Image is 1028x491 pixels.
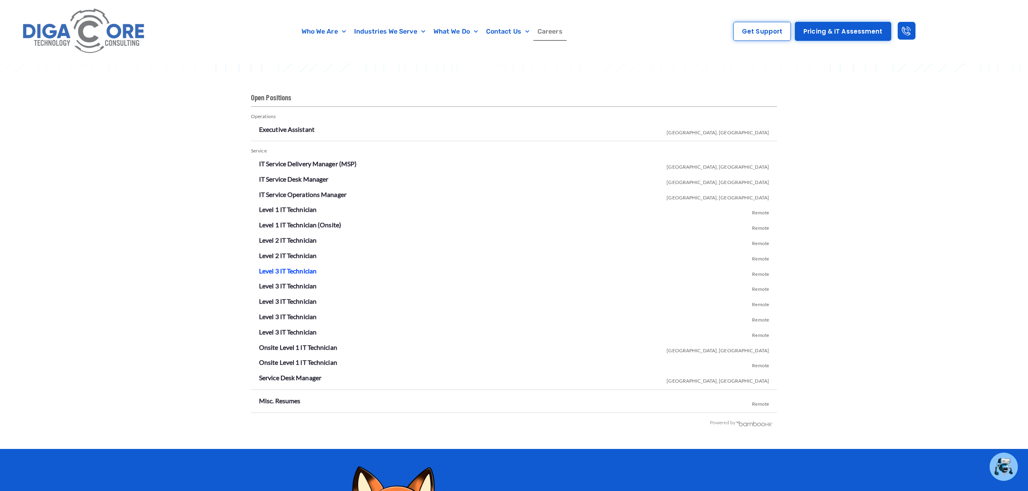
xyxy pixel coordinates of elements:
a: Level 3 IT Technician [259,328,316,336]
nav: Menu [198,22,665,41]
span: [GEOGRAPHIC_DATA], [GEOGRAPHIC_DATA] [667,341,769,357]
a: Level 3 IT Technician [259,297,316,305]
a: Level 1 IT Technician (Onsite) [259,221,341,229]
img: BambooHR - HR software [735,420,773,426]
a: Service Desk Manager [259,374,321,381]
a: Pricing & IT Assessment [795,22,891,41]
a: Who We Are [297,22,350,41]
a: Get Support [733,22,791,41]
span: [GEOGRAPHIC_DATA], [GEOGRAPHIC_DATA] [667,173,769,188]
img: Digacore logo 1 [19,4,149,59]
a: Executive Assistant [259,125,314,133]
a: Industries We Serve [350,22,429,41]
span: Remote [752,250,769,265]
span: Remote [752,356,769,372]
span: Remote [752,295,769,311]
div: Powered by [251,417,773,429]
div: Operations [251,111,777,123]
a: IT Service Delivery Manager (MSP) [259,160,357,167]
span: Remote [752,395,769,410]
span: Remote [752,311,769,326]
span: Remote [752,234,769,250]
span: Remote [752,219,769,234]
a: What We Do [429,22,482,41]
a: Level 1 IT Technician [259,205,316,213]
span: Remote [752,326,769,341]
span: [GEOGRAPHIC_DATA], [GEOGRAPHIC_DATA] [667,123,769,139]
a: Misc. Resumes [259,397,300,404]
span: Remote [752,265,769,280]
span: Get Support [742,28,782,34]
span: [GEOGRAPHIC_DATA], [GEOGRAPHIC_DATA] [667,372,769,387]
a: Onsite Level 1 IT Technician [259,358,337,366]
a: Careers [533,22,567,41]
a: Level 3 IT Technician [259,313,316,320]
span: [GEOGRAPHIC_DATA], [GEOGRAPHIC_DATA] [667,188,769,204]
a: Level 3 IT Technician [259,267,316,275]
h2: Open Positions [251,93,777,107]
a: Contact Us [482,22,533,41]
a: Level 3 IT Technician [259,282,316,290]
span: Remote [752,203,769,219]
div: Service [251,145,777,157]
a: Onsite Level 1 IT Technician [259,343,337,351]
span: Pricing & IT Assessment [803,28,882,34]
a: IT Service Operations Manager [259,190,346,198]
a: Level 2 IT Technician [259,236,316,244]
a: IT Service Desk Manager [259,175,328,183]
a: Level 2 IT Technician [259,252,316,259]
span: [GEOGRAPHIC_DATA], [GEOGRAPHIC_DATA] [667,158,769,173]
span: Remote [752,280,769,295]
